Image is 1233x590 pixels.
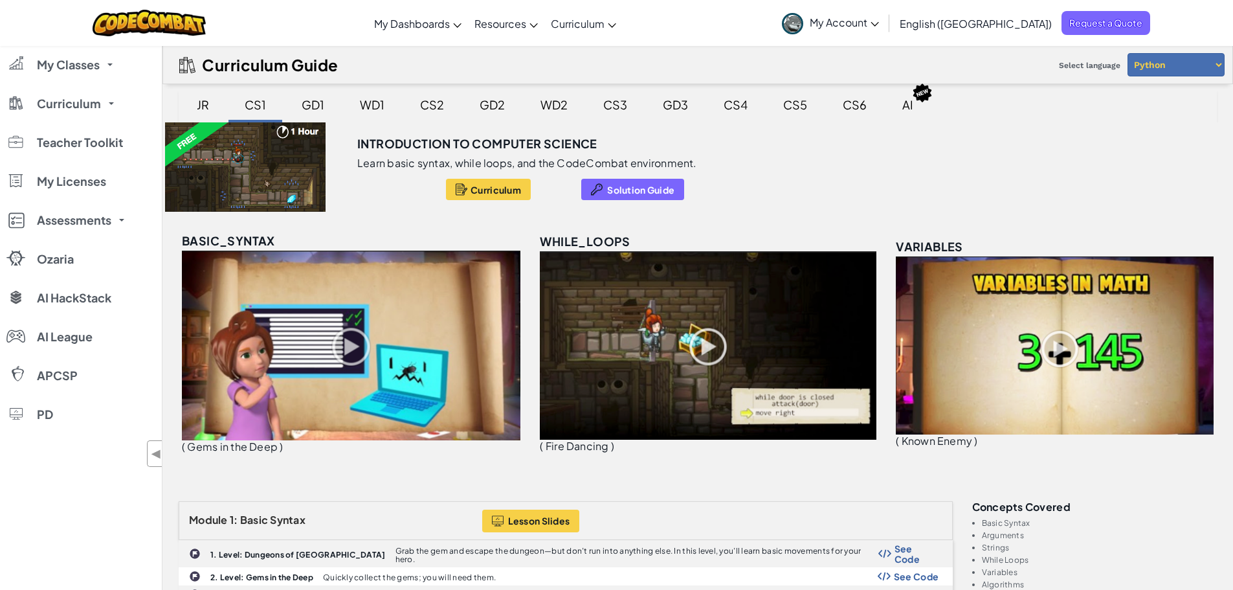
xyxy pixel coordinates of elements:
[611,439,614,453] span: )
[982,580,1217,589] li: Algorithms
[540,234,630,249] span: while_loops
[972,501,1217,512] h3: Concepts covered
[896,256,1214,435] img: variables_unlocked.png
[830,89,880,120] div: CS6
[893,6,1058,41] a: English ([GEOGRAPHIC_DATA])
[368,6,468,41] a: My Dashboards
[810,16,879,29] span: My Account
[900,17,1052,30] span: English ([GEOGRAPHIC_DATA])
[468,6,544,41] a: Resources
[182,233,275,248] span: basic_syntax
[467,89,518,120] div: GD2
[189,571,201,582] img: IconChallengeLevel.svg
[894,543,939,564] span: See Code
[878,572,891,581] img: Show Code Logo
[912,83,933,103] img: IconNew.svg
[1054,56,1126,75] span: Select language
[581,179,684,200] button: Solution Guide
[202,56,339,74] h2: Curriculum Guide
[889,89,926,120] div: AI
[528,89,581,120] div: WD2
[357,134,597,153] h3: Introduction to Computer Science
[896,239,963,254] span: variables
[182,251,520,440] img: basic_syntax_unlocked.png
[982,543,1217,552] li: Strings
[471,185,521,195] span: Curriculum
[607,185,674,195] span: Solution Guide
[551,17,605,30] span: Curriculum
[894,571,939,582] span: See Code
[982,531,1217,539] li: Arguments
[540,439,543,453] span: (
[93,10,206,36] img: CodeCombat logo
[590,89,640,120] div: CS3
[540,251,876,440] img: while_loops_unlocked.png
[189,548,201,560] img: IconChallengeLevel.svg
[896,434,899,448] span: (
[189,513,228,527] span: Module
[878,549,891,558] img: Show Code Logo
[544,6,623,41] a: Curriculum
[37,214,111,226] span: Assessments
[782,13,803,34] img: avatar
[179,57,195,73] img: IconCurriculumGuide.svg
[37,59,100,71] span: My Classes
[210,573,313,582] b: 2. Level: Gems in the Deep
[974,434,977,448] span: )
[446,179,531,200] button: Curriculum
[210,550,386,560] b: 1. Level: Dungeons of [GEOGRAPHIC_DATA]
[508,516,570,526] span: Lesson Slides
[982,556,1217,564] li: While Loops
[289,89,337,120] div: GD1
[407,89,457,120] div: CS2
[240,513,305,527] span: Basic Syntax
[184,89,222,120] div: JR
[37,331,93,343] span: AI League
[179,567,953,585] a: 2. Level: Gems in the Deep Quickly collect the gems; you will need them. Show Code Logo See Code
[37,176,106,187] span: My Licenses
[650,89,701,120] div: GD3
[711,89,761,120] div: CS4
[982,519,1217,527] li: Basic Syntax
[151,444,162,463] span: ◀
[770,89,820,120] div: CS5
[37,137,123,148] span: Teacher Toolkit
[982,568,1217,576] li: Variables
[230,513,238,527] span: 1:
[395,547,878,563] p: Grab the gem and escape the dungeon—but don’t run into anything else. In this level, you’ll learn...
[347,89,397,120] div: WD1
[37,98,101,109] span: Curriculum
[280,440,283,453] span: )
[323,573,496,582] p: Quickly collect the gems; you will need them.
[775,3,885,43] a: My Account
[232,89,279,120] div: CS1
[357,157,697,170] p: Learn basic syntax, while loops, and the CodeCombat environment.
[179,540,953,567] a: 1. Level: Dungeons of [GEOGRAPHIC_DATA] Grab the gem and escape the dungeon—but don’t run into an...
[1061,11,1150,35] a: Request a Quote
[187,440,278,453] span: Gems in the Deep
[546,439,609,453] span: Fire Dancing
[374,17,450,30] span: My Dashboards
[482,510,580,532] button: Lesson Slides
[474,17,526,30] span: Resources
[182,440,185,453] span: (
[902,434,973,448] span: Known Enemy
[37,253,74,265] span: Ozaria
[37,292,111,304] span: AI HackStack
